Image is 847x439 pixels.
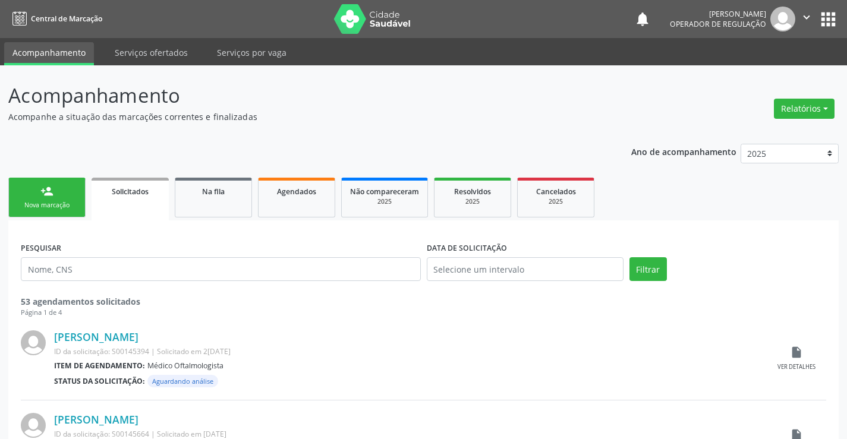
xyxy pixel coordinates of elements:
a: Acompanhamento [4,42,94,65]
a: [PERSON_NAME] [54,330,138,343]
span: Central de Marcação [31,14,102,24]
input: Nome, CNS [21,257,421,281]
label: DATA DE SOLICITAÇÃO [427,239,507,257]
span: Agendados [277,187,316,197]
input: Selecione um intervalo [427,257,624,281]
a: [PERSON_NAME] [54,413,138,426]
div: person_add [40,185,53,198]
div: Nova marcação [17,201,77,210]
button: notifications [634,11,651,27]
span: Aguardando análise [147,375,218,387]
a: Central de Marcação [8,9,102,29]
p: Ano de acompanhamento [631,144,736,159]
i: insert_drive_file [790,346,803,359]
span: ID da solicitação: S00145664 | [54,429,155,439]
button: Relatórios [774,99,835,119]
span: Cancelados [536,187,576,197]
a: Serviços ofertados [106,42,196,63]
b: Status da solicitação: [54,376,145,386]
div: Ver detalhes [777,363,815,371]
img: img [770,7,795,31]
span: Não compareceram [350,187,419,197]
label: PESQUISAR [21,239,61,257]
div: 2025 [350,197,419,206]
img: img [21,330,46,355]
a: Serviços por vaga [209,42,295,63]
span: Solicitado em 2[DATE] [157,346,231,356]
b: Item de agendamento: [54,361,145,371]
span: Solicitados [112,187,149,197]
span: Operador de regulação [670,19,766,29]
strong: 53 agendamentos solicitados [21,296,140,307]
p: Acompanhamento [8,81,590,110]
div: [PERSON_NAME] [670,9,766,19]
span: Resolvidos [454,187,491,197]
button: apps [818,9,839,30]
button:  [795,7,818,31]
p: Acompanhe a situação das marcações correntes e finalizadas [8,110,590,123]
button: Filtrar [629,257,667,281]
span: ID da solicitação: S00145394 | [54,346,155,356]
span: Médico Oftalmologista [147,361,223,371]
i:  [800,11,813,24]
div: 2025 [443,197,502,206]
span: Na fila [202,187,225,197]
div: 2025 [526,197,585,206]
span: Solicitado em [DATE] [157,429,226,439]
div: Página 1 de 4 [21,308,826,318]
